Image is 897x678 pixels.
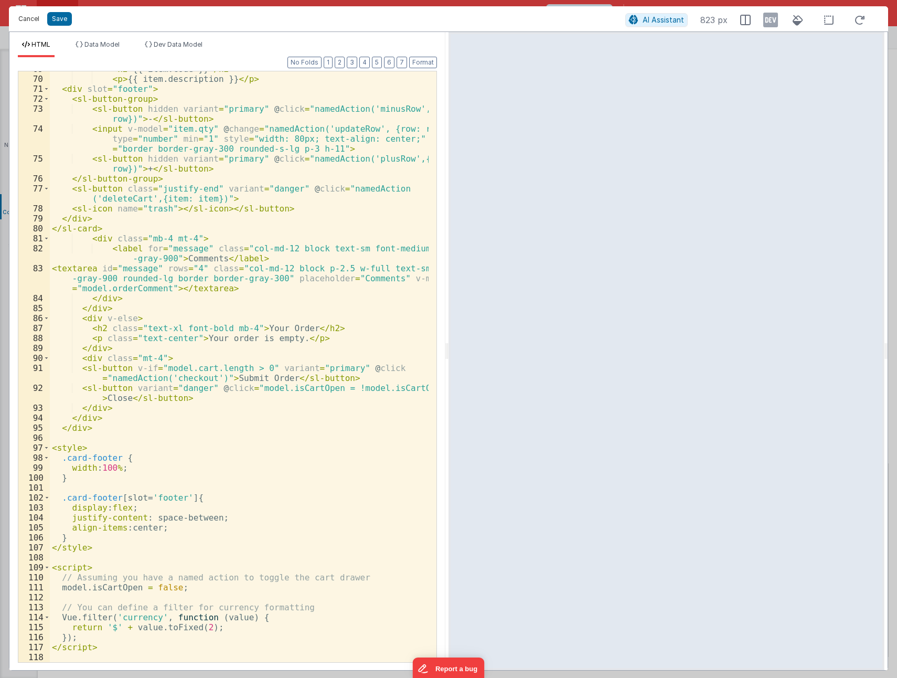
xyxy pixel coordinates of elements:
div: 89 [18,343,50,353]
div: 107 [18,543,50,553]
sl-button: Manage [190,57,246,78]
div: 87 [18,323,50,333]
div: 108 [18,553,50,563]
span: AI Assistant [643,15,684,24]
div: 116 [18,632,50,642]
button: Format [409,57,437,68]
div: 85 [18,303,50,313]
div: 76 [18,174,50,184]
div: 79 [18,214,50,224]
div: 84 [18,293,50,303]
div: 97 [18,443,50,453]
button: 3 [347,57,357,68]
div: 72 [18,94,50,104]
div: 98 [18,453,50,463]
div: 99 [18,463,50,473]
div: 92 [18,383,50,403]
span: HTML [31,40,50,48]
sl-button: Search [60,57,113,78]
button: 7 [397,57,407,68]
button: 5 [372,57,382,68]
div: 73 [18,104,50,124]
div: 95 [18,423,50,433]
div: 77 [18,184,50,204]
sl-button: Contact [130,57,173,78]
button: Cancel [13,12,45,26]
span: Data Model [84,40,120,48]
div: 114 [18,612,50,622]
div: 88 [18,333,50,343]
div: 100 [18,473,50,483]
button: 4 [359,57,370,68]
button: 1 [324,57,333,68]
span: 823 px [700,14,728,26]
button: 6 [384,57,394,68]
div: 74 [18,124,50,154]
div: 110 [18,573,50,582]
div: 117 [18,642,50,652]
div: 70 [18,74,50,84]
div: 83 [18,263,50,293]
button: No Folds [287,57,322,68]
div: 102 [18,493,50,503]
div: 75 [18,154,50,174]
div: 118 [18,652,50,662]
div: 78 [18,204,50,214]
div: 91 [18,363,50,383]
div: 112 [18,592,50,602]
button: Save [47,12,72,26]
div: 82 [18,243,50,263]
div: 101 [18,483,50,493]
div: 106 [18,533,50,543]
div: 93 [18,403,50,413]
div: 96 [18,433,50,443]
button: 2 [335,57,345,68]
div: 90 [18,353,50,363]
sl-button: Home [6,57,44,78]
div: 104 [18,513,50,523]
div: 111 [18,582,50,592]
div: 80 [18,224,50,234]
div: 86 [18,313,50,323]
span: Dev Data Model [154,40,202,48]
div: 109 [18,563,50,573]
div: 71 [18,84,50,94]
button: AI Assistant [625,13,688,27]
div: 94 [18,413,50,423]
div: 113 [18,602,50,612]
div: 105 [18,523,50,533]
div: 115 [18,622,50,632]
div: 81 [18,234,50,243]
div: 103 [18,503,50,513]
